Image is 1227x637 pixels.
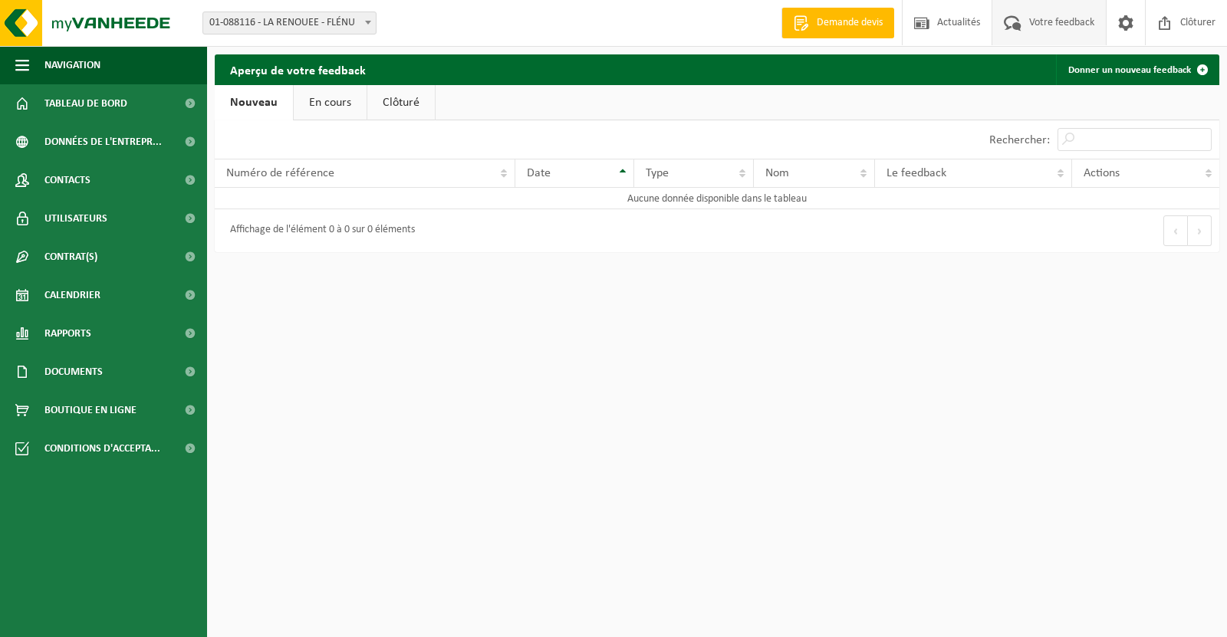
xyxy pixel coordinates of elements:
[44,238,97,276] span: Contrat(s)
[989,134,1050,146] label: Rechercher:
[44,314,91,353] span: Rapports
[215,188,1219,209] td: Aucune donnée disponible dans le tableau
[44,391,137,429] span: Boutique en ligne
[646,167,669,179] span: Type
[44,199,107,238] span: Utilisateurs
[203,12,376,34] span: 01-088116 - LA RENOUEE - FLÉNU
[44,161,90,199] span: Contacts
[222,217,415,245] div: Affichage de l'élément 0 à 0 sur 0 éléments
[44,46,100,84] span: Navigation
[367,85,435,120] a: Clôturé
[44,353,103,391] span: Documents
[215,54,381,84] h2: Aperçu de votre feedback
[44,276,100,314] span: Calendrier
[781,8,894,38] a: Demande devis
[765,167,789,179] span: Nom
[215,85,293,120] a: Nouveau
[1163,215,1188,246] button: Previous
[813,15,887,31] span: Demande devis
[226,167,334,179] span: Numéro de référence
[527,167,551,179] span: Date
[1084,167,1120,179] span: Actions
[44,123,162,161] span: Données de l'entrepr...
[1188,215,1212,246] button: Next
[44,429,160,468] span: Conditions d'accepta...
[202,11,377,34] span: 01-088116 - LA RENOUEE - FLÉNU
[887,167,946,179] span: Le feedback
[294,85,367,120] a: En cours
[1056,54,1218,85] a: Donner un nouveau feedback
[44,84,127,123] span: Tableau de bord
